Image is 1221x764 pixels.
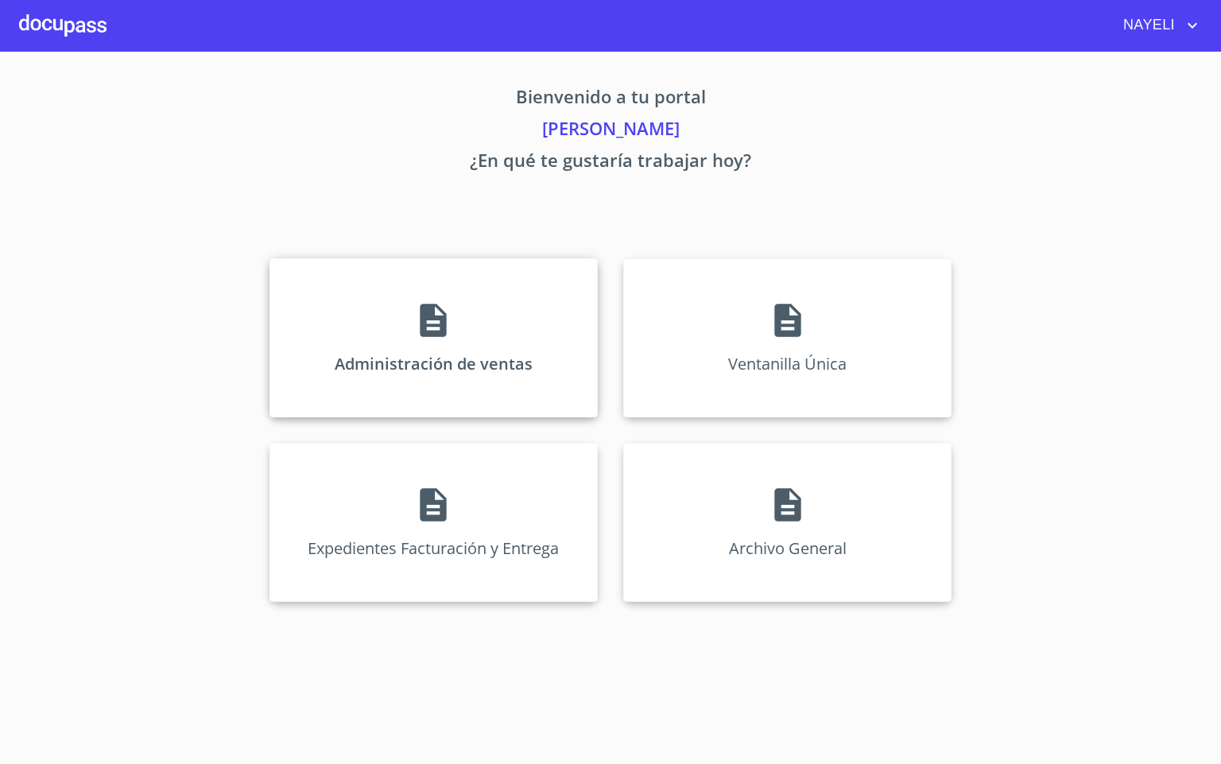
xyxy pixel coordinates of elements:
[1111,13,1202,38] button: account of current user
[335,353,533,374] p: Administración de ventas
[121,115,1100,147] p: [PERSON_NAME]
[121,147,1100,179] p: ¿En qué te gustaría trabajar hoy?
[121,83,1100,115] p: Bienvenido a tu portal
[729,537,847,559] p: Archivo General
[308,537,559,559] p: Expedientes Facturación y Entrega
[728,353,847,374] p: Ventanilla Única
[1111,13,1183,38] span: NAYELI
